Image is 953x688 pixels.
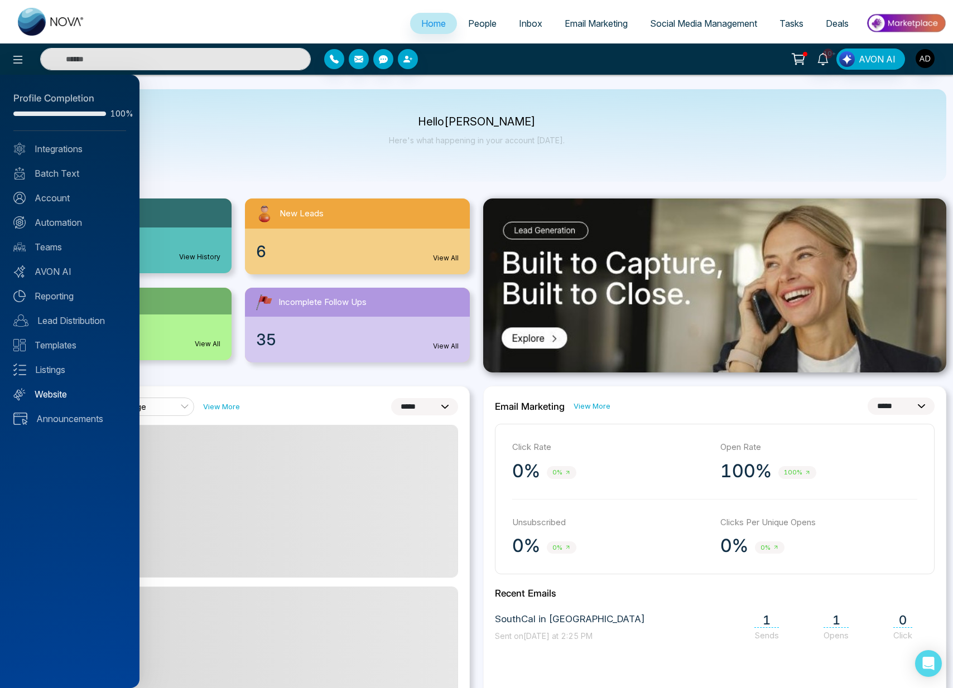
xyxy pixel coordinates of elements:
[13,142,126,156] a: Integrations
[13,363,126,376] a: Listings
[13,338,126,352] a: Templates
[13,241,26,253] img: team.svg
[13,289,126,303] a: Reporting
[13,314,126,327] a: Lead Distribution
[13,216,26,229] img: Automation.svg
[13,265,26,278] img: Avon-AI.svg
[13,388,26,400] img: Website.svg
[13,167,126,180] a: Batch Text
[13,314,28,327] img: Lead-dist.svg
[13,167,26,180] img: batch_text_white.png
[13,387,126,401] a: Website
[13,339,26,351] img: Templates.svg
[13,265,126,278] a: AVON AI
[13,412,126,425] a: Announcements
[915,650,942,677] div: Open Intercom Messenger
[13,143,26,155] img: Integrated.svg
[13,192,26,204] img: Account.svg
[13,413,27,425] img: announcements.svg
[13,191,126,205] a: Account
[13,91,126,106] div: Profile Completion
[13,216,126,229] a: Automation
[13,240,126,254] a: Teams
[110,110,126,118] span: 100%
[13,364,26,376] img: Listings.svg
[13,290,26,302] img: Reporting.svg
